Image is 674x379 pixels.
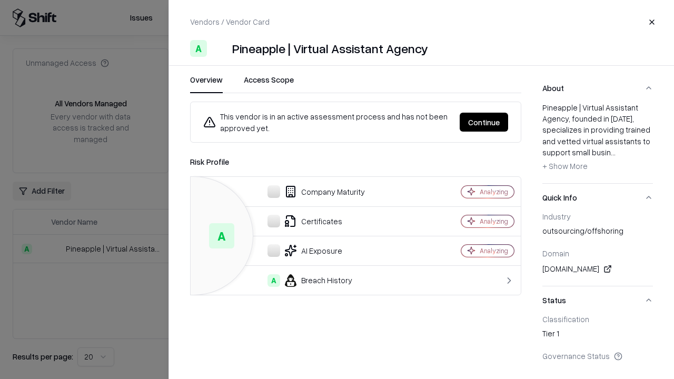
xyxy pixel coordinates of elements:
div: Tier 1 [542,328,653,343]
div: A [190,40,207,57]
div: Analyzing [480,246,508,255]
button: + Show More [542,158,588,175]
div: This vendor is in an active assessment process and has not been approved yet. [203,111,451,134]
div: Quick Info [542,212,653,286]
div: Governance Status [542,351,653,361]
div: [DOMAIN_NAME] [542,263,653,275]
button: About [542,74,653,102]
button: Continue [460,113,508,132]
div: Pineapple | Virtual Assistant Agency [232,40,428,57]
div: Domain [542,248,653,258]
div: A [267,274,280,287]
div: Classification [542,314,653,324]
div: AI Exposure [199,244,424,257]
button: Access Scope [244,74,294,93]
div: Analyzing [480,217,508,226]
div: Breach History [199,274,424,287]
span: + Show More [542,161,588,171]
button: Overview [190,74,223,93]
div: Company Maturity [199,185,424,198]
span: ... [611,147,616,157]
button: Quick Info [542,184,653,212]
div: Industry [542,212,653,221]
div: Risk Profile [190,155,521,168]
div: Pineapple | Virtual Assistant Agency, founded in [DATE], specializes in providing trained and vet... [542,102,653,175]
p: Vendors / Vendor Card [190,16,270,27]
div: About [542,102,653,183]
div: A [209,223,234,248]
button: Status [542,286,653,314]
div: Analyzing [480,187,508,196]
div: outsourcing/offshoring [542,225,653,240]
img: Pineapple | Virtual Assistant Agency [211,40,228,57]
div: Certificates [199,215,424,227]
